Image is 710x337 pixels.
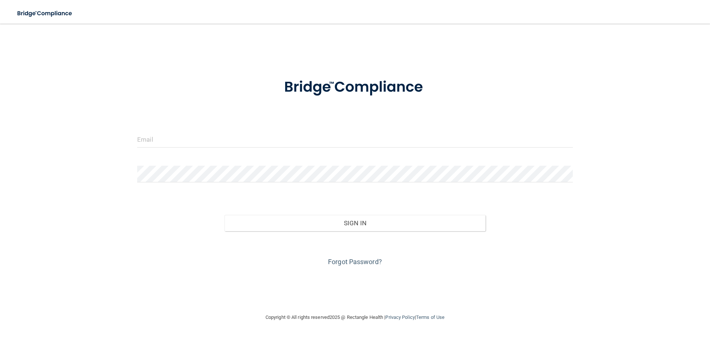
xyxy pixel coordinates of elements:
[11,6,79,21] img: bridge_compliance_login_screen.278c3ca4.svg
[269,68,441,107] img: bridge_compliance_login_screen.278c3ca4.svg
[137,131,573,148] input: Email
[328,258,382,266] a: Forgot Password?
[385,314,415,320] a: Privacy Policy
[224,215,486,231] button: Sign In
[416,314,444,320] a: Terms of Use
[220,306,490,329] div: Copyright © All rights reserved 2025 @ Rectangle Health | |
